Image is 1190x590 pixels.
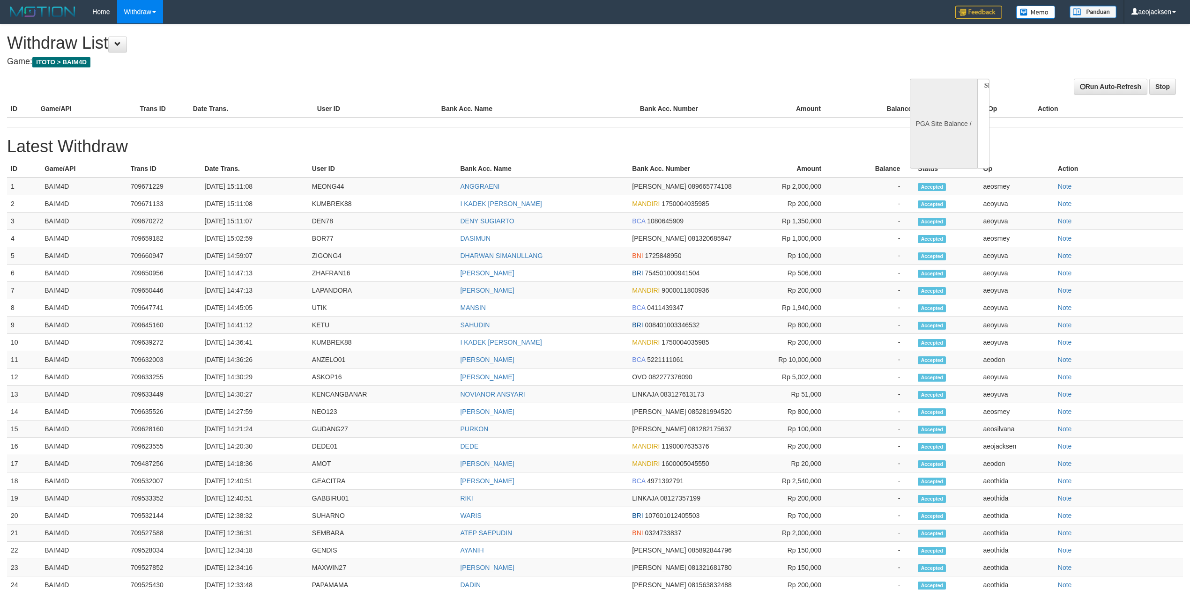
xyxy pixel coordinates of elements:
a: Note [1058,356,1072,363]
td: aeosilvana [980,420,1054,438]
td: Rp 800,000 [743,317,835,334]
td: BAIM4D [41,472,126,490]
td: 16 [7,438,41,455]
span: [PERSON_NAME] [632,235,686,242]
span: 1750004035985 [662,339,709,346]
span: 089665774108 [688,183,731,190]
a: Note [1058,373,1072,381]
td: BAIM4D [41,265,126,282]
td: - [835,507,914,524]
td: 709650446 [127,282,201,299]
span: Accepted [918,408,946,416]
a: Note [1058,581,1072,589]
td: 709633255 [127,369,201,386]
span: LINKAJA [632,391,658,398]
span: Accepted [918,460,946,468]
th: Bank Acc. Name [456,160,628,177]
a: Note [1058,564,1072,571]
td: aeoyuva [980,195,1054,213]
td: [DATE] 15:02:59 [201,230,308,247]
a: DEDE [460,442,478,450]
span: [PERSON_NAME] [632,183,686,190]
span: 9000011800936 [662,287,709,294]
td: 7 [7,282,41,299]
td: [DATE] 14:21:24 [201,420,308,438]
td: 8 [7,299,41,317]
td: Rp 10,000,000 [743,351,835,369]
th: Amount [743,160,835,177]
td: UTIK [308,299,457,317]
span: Accepted [918,495,946,503]
td: BAIM4D [41,386,126,403]
td: - [835,334,914,351]
span: 1750004035985 [662,200,709,207]
a: Note [1058,546,1072,554]
td: - [835,490,914,507]
td: aeoyuva [980,213,1054,230]
td: NEO123 [308,403,457,420]
td: BAIM4D [41,420,126,438]
th: Bank Acc. Number [636,100,736,118]
td: ANZELO01 [308,351,457,369]
td: aeoyuva [980,369,1054,386]
td: Rp 1,940,000 [743,299,835,317]
span: [PERSON_NAME] [632,425,686,433]
h1: Withdraw List [7,34,784,52]
td: [DATE] 15:11:08 [201,195,308,213]
a: ATEP SAEPUDIN [460,529,512,537]
span: Accepted [918,304,946,312]
td: 709671229 [127,177,201,195]
td: BAIM4D [41,213,126,230]
td: Rp 200,000 [743,195,835,213]
td: BAIM4D [41,177,126,195]
th: Action [1034,100,1183,118]
span: Accepted [918,183,946,191]
td: - [835,403,914,420]
span: MANDIRI [632,442,660,450]
span: 085281994520 [688,408,731,415]
td: 709623555 [127,438,201,455]
th: Action [1054,160,1183,177]
td: [DATE] 15:11:07 [201,213,308,230]
a: I KADEK [PERSON_NAME] [460,339,542,346]
a: Note [1058,512,1072,519]
img: MOTION_logo.png [7,5,78,19]
td: Rp 700,000 [743,507,835,524]
a: [PERSON_NAME] [460,408,514,415]
a: Note [1058,183,1072,190]
td: SUHARNO [308,507,457,524]
td: [DATE] 14:18:36 [201,455,308,472]
td: 17 [7,455,41,472]
td: 709659182 [127,230,201,247]
a: Run Auto-Refresh [1074,79,1147,95]
td: - [835,317,914,334]
td: 709632003 [127,351,201,369]
a: [PERSON_NAME] [460,356,514,363]
td: [DATE] 12:40:51 [201,472,308,490]
td: - [835,195,914,213]
th: Game/API [41,160,126,177]
th: Op [984,100,1034,118]
span: BCA [632,477,645,485]
td: ZHAFRAN16 [308,265,457,282]
a: Note [1058,321,1072,329]
span: Accepted [918,287,946,295]
td: 3 [7,213,41,230]
th: Trans ID [136,100,189,118]
td: aeosmey [980,230,1054,247]
a: Note [1058,339,1072,346]
a: Note [1058,529,1072,537]
th: Bank Acc. Name [438,100,636,118]
td: BAIM4D [41,403,126,420]
td: [DATE] 14:47:13 [201,282,308,299]
td: 709533352 [127,490,201,507]
img: panduan.png [1070,6,1116,18]
td: - [835,213,914,230]
span: [PERSON_NAME] [632,408,686,415]
td: 709647741 [127,299,201,317]
a: Note [1058,235,1072,242]
td: 15 [7,420,41,438]
td: [DATE] 15:11:08 [201,177,308,195]
span: 083127613173 [660,391,704,398]
th: Game/API [37,100,136,118]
